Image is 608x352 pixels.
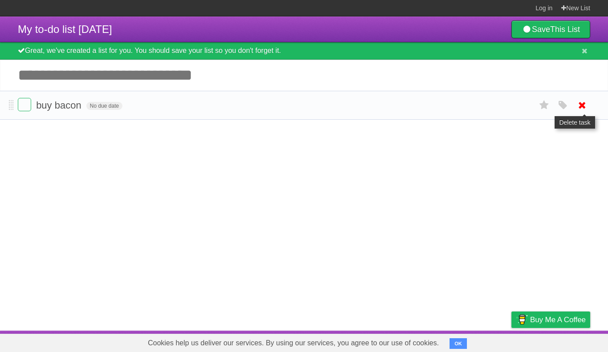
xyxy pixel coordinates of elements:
[550,25,580,34] b: This List
[18,98,31,111] label: Done
[534,333,590,350] a: Suggest a feature
[511,312,590,328] a: Buy me a coffee
[511,20,590,38] a: SaveThis List
[470,333,489,350] a: Terms
[536,98,553,113] label: Star task
[450,338,467,349] button: OK
[500,333,523,350] a: Privacy
[422,333,458,350] a: Developers
[393,333,412,350] a: About
[530,312,586,328] span: Buy me a coffee
[36,100,84,111] span: buy bacon
[139,334,448,352] span: Cookies help us deliver our services. By using our services, you agree to our use of cookies.
[86,102,122,110] span: No due date
[516,312,528,327] img: Buy me a coffee
[18,23,112,35] span: My to-do list [DATE]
